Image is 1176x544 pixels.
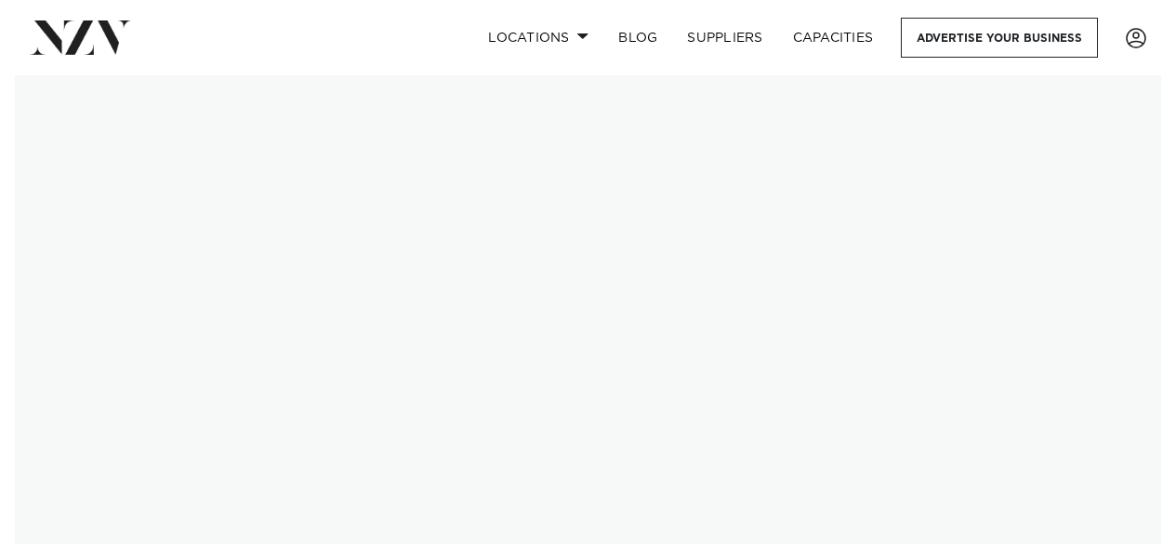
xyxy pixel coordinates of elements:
a: Advertise your business [901,18,1098,58]
a: BLOG [603,18,672,58]
a: Locations [473,18,603,58]
img: nzv-logo.png [30,20,131,54]
a: Capacities [778,18,889,58]
a: SUPPLIERS [672,18,777,58]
